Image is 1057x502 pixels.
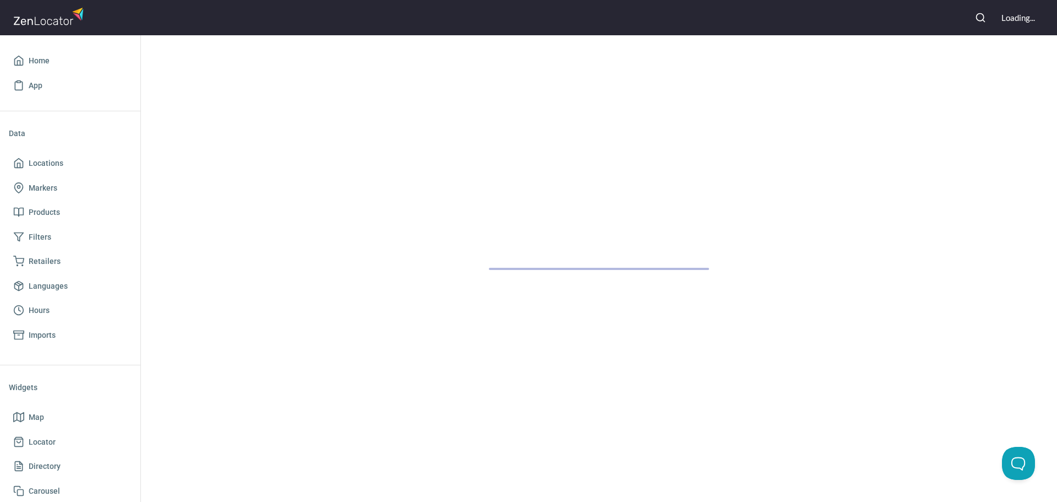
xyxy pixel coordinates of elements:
[9,454,132,479] a: Directory
[29,156,63,170] span: Locations
[9,225,132,250] a: Filters
[9,151,132,176] a: Locations
[1002,447,1035,480] iframe: Toggle Customer Support
[29,484,60,498] span: Carousel
[9,374,132,401] li: Widgets
[9,405,132,430] a: Map
[9,430,132,455] a: Locator
[29,460,61,473] span: Directory
[9,73,132,98] a: App
[9,249,132,274] a: Retailers
[29,279,68,293] span: Languages
[968,6,993,30] button: Search
[9,274,132,299] a: Languages
[9,120,132,147] li: Data
[9,323,132,348] a: Imports
[13,4,87,28] img: zenlocator
[29,435,56,449] span: Locator
[29,411,44,424] span: Map
[9,200,132,225] a: Products
[9,176,132,201] a: Markers
[1001,12,1035,24] div: Loading...
[29,54,50,68] span: Home
[9,298,132,323] a: Hours
[29,230,51,244] span: Filters
[29,206,60,219] span: Products
[29,79,42,93] span: App
[29,304,50,317] span: Hours
[29,255,61,268] span: Retailers
[29,328,56,342] span: Imports
[29,181,57,195] span: Markers
[9,48,132,73] a: Home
